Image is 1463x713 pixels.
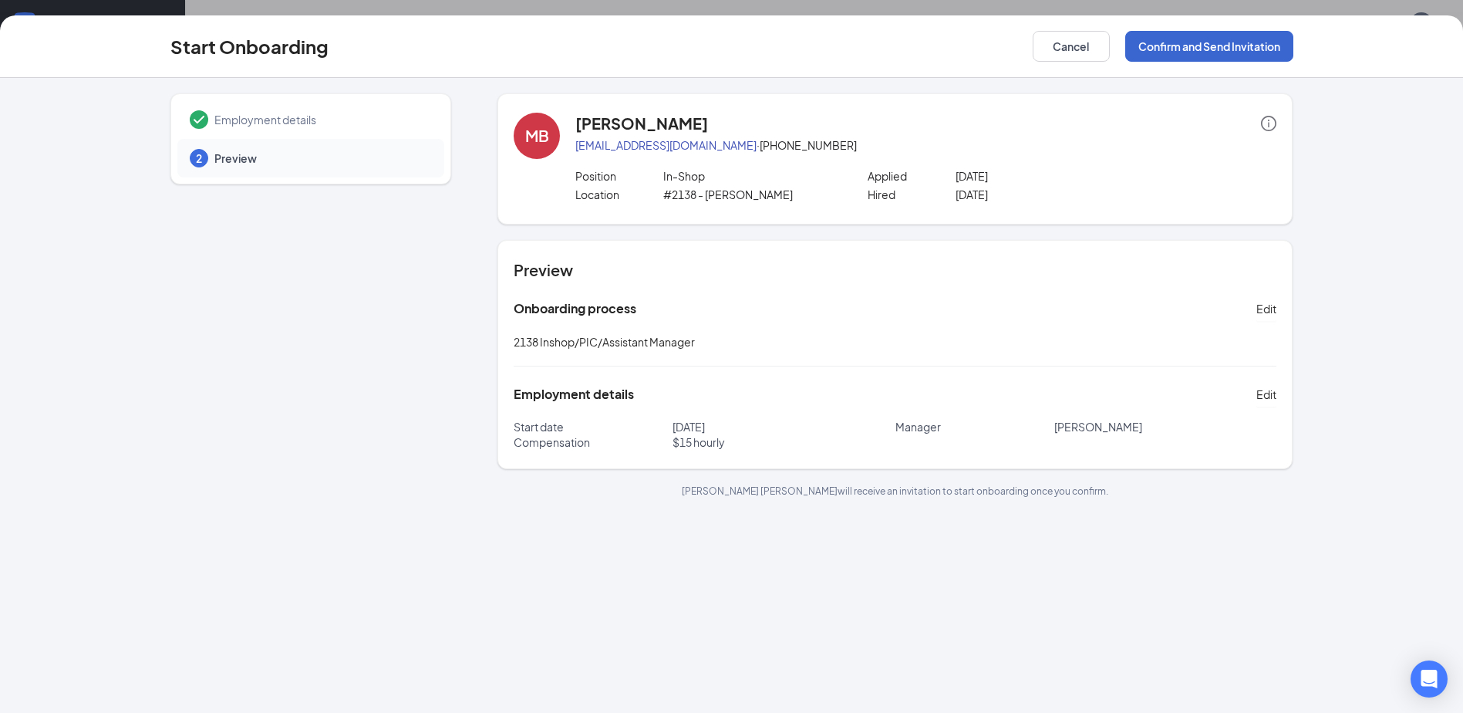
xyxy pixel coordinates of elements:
button: Confirm and Send Invitation [1125,31,1293,62]
p: In-Shop [663,168,838,184]
h4: [PERSON_NAME] [575,113,708,134]
p: Compensation [514,434,673,450]
p: Manager [895,419,1054,434]
p: [DATE] [956,168,1131,184]
p: Location [575,187,663,202]
span: 2 [196,150,202,166]
span: 2138 Inshop/PIC/Assistant Manager [514,335,695,349]
h4: Preview [514,259,1276,281]
span: Preview [214,150,429,166]
p: [DATE] [673,419,895,434]
p: · [PHONE_NUMBER] [575,137,1276,153]
div: Open Intercom Messenger [1411,661,1448,698]
span: Edit [1256,301,1276,316]
p: Applied [868,168,956,184]
p: [PERSON_NAME] [1054,419,1277,434]
span: info-circle [1261,116,1276,131]
p: $ 15 hourly [673,434,895,450]
span: Edit [1256,387,1276,402]
p: Hired [868,187,956,202]
button: Edit [1256,382,1276,407]
p: [PERSON_NAME] [PERSON_NAME] will receive an invitation to start onboarding once you confirm. [497,485,1293,498]
p: [DATE] [956,187,1131,202]
p: Position [575,168,663,184]
span: Employment details [214,112,429,127]
a: [EMAIL_ADDRESS][DOMAIN_NAME] [575,138,757,152]
p: #2138 - [PERSON_NAME] [663,187,838,202]
div: MB [525,125,549,147]
h5: Employment details [514,386,634,403]
p: Start date [514,419,673,434]
button: Cancel [1033,31,1110,62]
h3: Start Onboarding [170,33,329,59]
svg: Checkmark [190,110,208,129]
button: Edit [1256,296,1276,321]
h5: Onboarding process [514,300,636,317]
